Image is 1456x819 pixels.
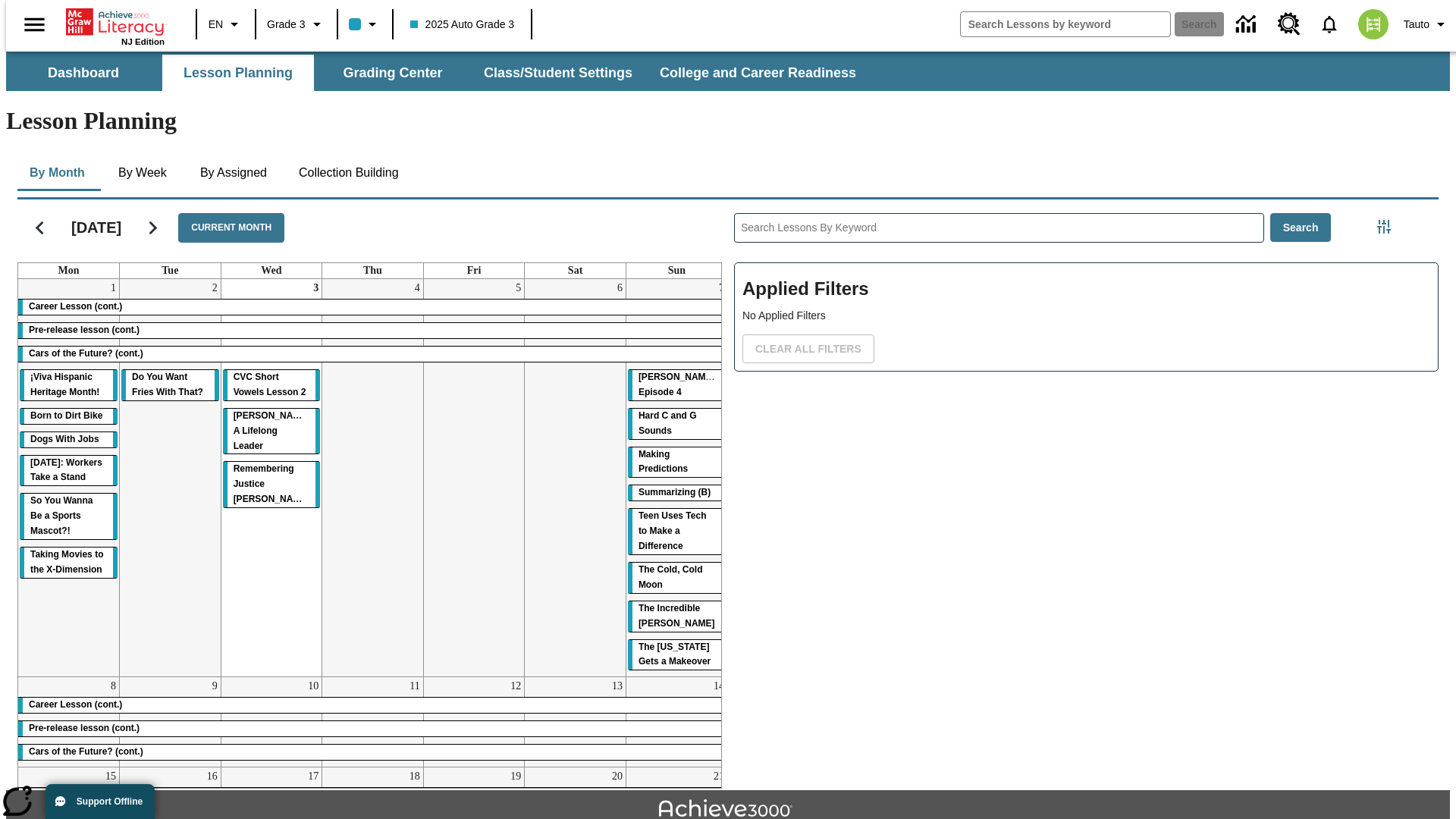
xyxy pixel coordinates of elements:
span: Taking Movies to the X-Dimension [30,549,103,575]
span: ¡Viva Hispanic Heritage Month! [30,372,99,397]
div: Pre-release lesson (cont.) [18,323,727,338]
a: Notifications [1310,5,1349,44]
span: Tauto [1404,17,1429,33]
a: September 15, 2025 [102,767,119,786]
button: Grading Center [317,55,469,91]
div: Teen Uses Tech to Make a Difference [628,509,726,554]
span: Career Lesson (cont.) [29,301,122,312]
button: College and Career Readiness [648,55,868,91]
td: September 8, 2025 [18,677,120,767]
span: Cars of the Future? (cont.) [29,348,143,359]
td: September 13, 2025 [525,677,626,767]
span: Cars of the Future? (cont.) [29,746,143,757]
div: Hard C and G Sounds [628,409,726,439]
td: September 9, 2025 [120,677,221,767]
span: The Cold, Cold Moon [639,564,703,590]
button: Collection Building [287,155,411,191]
span: Grade 3 [267,17,306,33]
input: Search Lessons By Keyword [735,214,1263,242]
span: Labor Day: Workers Take a Stand [30,457,102,483]
span: 2025 Auto Grade 3 [410,17,515,33]
a: September 21, 2025 [711,767,727,786]
a: September 5, 2025 [513,279,524,297]
div: Born to Dirt Bike [20,409,118,424]
div: Cars of the Future? (cont.) [18,745,727,760]
div: Career Lesson (cont.) [18,698,727,713]
button: Current Month [178,213,284,243]
div: Ella Menopi: Episode 4 [628,370,726,400]
a: September 3, 2025 [310,279,322,297]
a: September 1, 2025 [108,279,119,297]
a: September 14, 2025 [711,677,727,695]
div: SubNavbar [6,52,1450,91]
button: Grade: Grade 3, Select a grade [261,11,332,38]
div: So You Wanna Be a Sports Mascot?! [20,494,118,539]
span: Dogs With Jobs [30,434,99,444]
span: Dianne Feinstein: A Lifelong Leader [234,410,313,451]
button: Support Offline [45,784,155,819]
span: Ella Menopi: Episode 4 [639,372,718,397]
div: Cars of the Future? (cont.) [18,347,727,362]
td: September 14, 2025 [626,677,727,767]
td: September 2, 2025 [120,279,221,677]
button: Class color is light blue. Change class color [343,11,388,38]
div: Taking Movies to the X-Dimension [20,548,118,578]
div: Dogs With Jobs [20,432,118,447]
span: Teen Uses Tech to Make a Difference [639,510,707,551]
span: CVC Short Vowels Lesson 2 [234,372,306,397]
div: Applied Filters [734,262,1439,372]
div: Making Predictions [628,447,726,478]
a: September 19, 2025 [507,767,524,786]
div: ¡Viva Hispanic Heritage Month! [20,370,118,400]
div: Search [722,193,1439,789]
a: Resource Center, Will open in new tab [1269,4,1310,45]
a: Monday [55,263,83,278]
span: Pre-release lesson (cont.) [29,723,140,733]
td: September 11, 2025 [322,677,424,767]
a: September 2, 2025 [209,279,221,297]
a: September 6, 2025 [614,279,626,297]
a: Saturday [565,263,585,278]
button: Language: EN, Select a language [202,11,250,38]
a: September 18, 2025 [406,767,423,786]
a: September 13, 2025 [609,677,626,695]
div: The Incredible Kellee Edwards [628,601,726,632]
td: September 4, 2025 [322,279,424,677]
button: Search [1270,213,1332,243]
button: Previous [20,209,59,247]
span: So You Wanna Be a Sports Mascot?! [30,495,93,536]
a: September 10, 2025 [305,677,322,695]
span: Summarizing (B) [639,487,711,497]
div: Dianne Feinstein: A Lifelong Leader [223,409,321,454]
a: Data Center [1227,4,1269,45]
div: Do You Want Fries With That? [121,370,219,400]
a: September 11, 2025 [406,677,422,695]
a: September 16, 2025 [204,767,221,786]
a: Wednesday [258,263,284,278]
a: September 12, 2025 [507,677,524,695]
button: Profile/Settings [1398,11,1456,38]
td: September 12, 2025 [423,677,525,767]
a: September 17, 2025 [305,767,322,786]
button: Lesson Planning [162,55,314,91]
a: Sunday [665,263,689,278]
button: Class/Student Settings [472,55,645,91]
div: Pre-release lesson (cont.) [18,721,727,736]
button: Select a new avatar [1349,5,1398,44]
td: September 6, 2025 [525,279,626,677]
span: The Incredible Kellee Edwards [639,603,715,629]
h2: [DATE] [71,218,121,237]
span: Do You Want Fries With That? [132,372,203,397]
td: September 5, 2025 [423,279,525,677]
a: September 20, 2025 [609,767,626,786]
button: Filters Side menu [1369,212,1399,242]
span: EN [209,17,223,33]
div: SubNavbar [6,55,870,91]
span: Support Offline [77,796,143,807]
td: September 1, 2025 [18,279,120,677]
div: The Missouri Gets a Makeover [628,640,726,670]
a: September 7, 2025 [716,279,727,297]
span: The Missouri Gets a Makeover [639,642,711,667]
a: September 8, 2025 [108,677,119,695]
span: Career Lesson (cont.) [29,699,122,710]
